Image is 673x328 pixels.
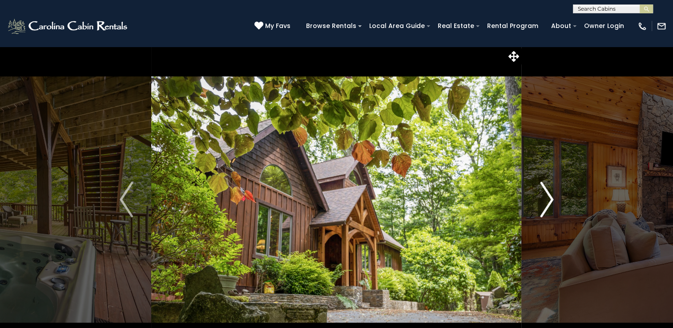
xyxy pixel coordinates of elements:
a: Owner Login [580,19,629,33]
img: mail-regular-white.png [657,21,666,31]
img: arrow [540,182,553,217]
a: Local Area Guide [365,19,429,33]
a: Rental Program [483,19,543,33]
a: About [547,19,576,33]
span: My Favs [265,21,290,31]
a: Browse Rentals [302,19,361,33]
img: arrow [120,182,133,217]
img: White-1-2.png [7,17,130,35]
a: My Favs [254,21,293,31]
a: Real Estate [433,19,479,33]
img: phone-regular-white.png [637,21,647,31]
